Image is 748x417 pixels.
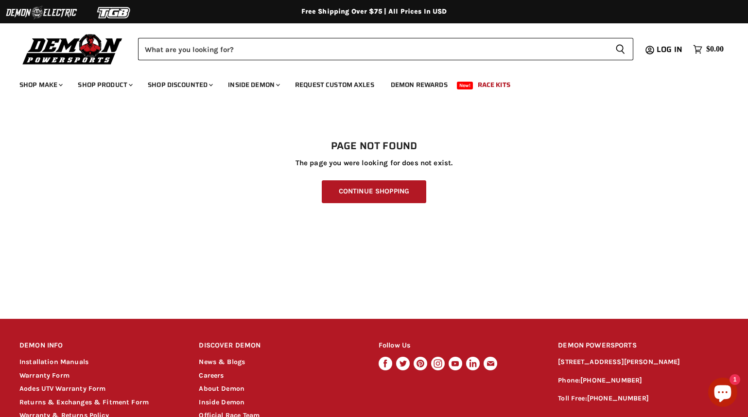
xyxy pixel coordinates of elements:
p: [STREET_ADDRESS][PERSON_NAME] [558,357,729,368]
a: Demon Rewards [383,75,455,95]
h2: DEMON INFO [19,334,181,357]
h1: Page not found [19,140,729,152]
a: $0.00 [688,42,729,56]
ul: Main menu [12,71,721,95]
a: Shop Product [70,75,139,95]
a: Shop Discounted [140,75,219,95]
a: Inside Demon [199,398,244,406]
p: Phone: [558,375,729,386]
a: Race Kits [470,75,518,95]
a: About Demon [199,384,244,393]
form: Product [138,38,633,60]
a: Installation Manuals [19,358,88,366]
h2: Follow Us [379,334,540,357]
input: Search [138,38,608,60]
a: Warranty Form [19,371,70,380]
a: Continue Shopping [322,180,426,203]
a: Returns & Exchanges & Fitment Form [19,398,149,406]
img: TGB Logo 2 [78,3,151,22]
a: [PHONE_NUMBER] [587,394,649,402]
h2: DISCOVER DEMON [199,334,360,357]
span: New! [457,82,473,89]
a: Inside Demon [221,75,286,95]
span: Log in [657,43,682,55]
a: News & Blogs [199,358,245,366]
a: [PHONE_NUMBER] [580,376,642,384]
inbox-online-store-chat: Shopify online store chat [705,378,740,409]
a: Shop Make [12,75,69,95]
span: $0.00 [706,45,724,54]
a: Request Custom Axles [288,75,382,95]
p: Toll Free: [558,393,729,404]
img: Demon Powersports [19,32,126,66]
button: Search [608,38,633,60]
h2: DEMON POWERSPORTS [558,334,729,357]
a: Aodes UTV Warranty Form [19,384,105,393]
a: Careers [199,371,224,380]
img: Demon Electric Logo 2 [5,3,78,22]
p: The page you were looking for does not exist. [19,159,729,167]
a: Log in [652,45,688,54]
